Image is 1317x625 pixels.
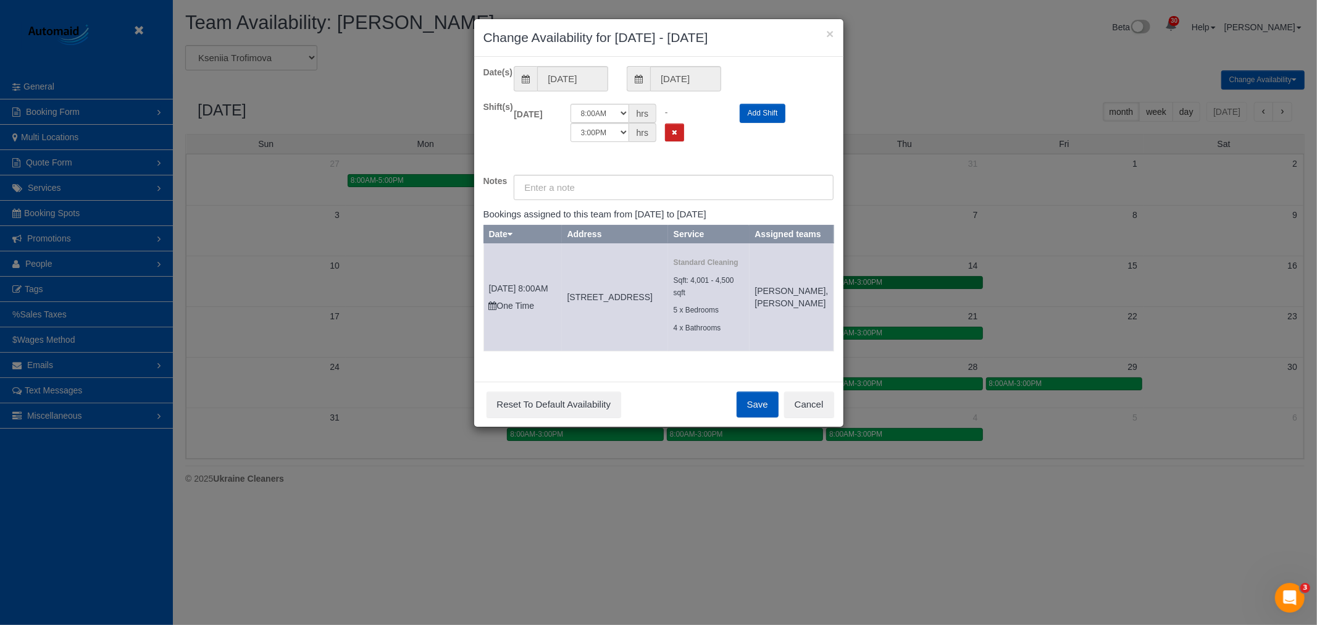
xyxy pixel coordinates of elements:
strong: Standard Cleaning [674,258,738,267]
h3: Change Availability for [DATE] - [DATE] [483,28,834,47]
th: Address [562,225,668,243]
td: Service location [562,243,668,351]
th: Assigned teams [750,225,834,243]
label: Shift(s) [474,101,505,113]
span: hrs [629,123,656,142]
button: Reset To Default Availability [487,392,622,417]
button: × [826,27,834,40]
small: Sqft: 4,001 - 4,500 sqft [674,276,734,297]
p: [DATE] 8:00AM [489,282,557,295]
small: 5 x Bedrooms [674,306,719,314]
input: Enter a note [514,175,834,200]
span: - [665,107,668,117]
label: Date(s) [474,66,505,78]
span: hrs [629,104,656,123]
button: Add Shift [740,104,786,123]
small: 4 x Bathrooms [674,324,721,332]
input: To [650,66,721,91]
td: Schedule date [483,243,562,351]
label: Notes [474,175,505,187]
label: [DATE] [504,104,561,120]
button: Save [737,392,779,417]
h4: Bookings assigned to this team from [DATE] to [DATE] [483,209,834,220]
td: Service location [668,243,750,351]
iframe: Intercom live chat [1275,583,1305,613]
button: Remove Shift [665,124,684,141]
th: Date [483,225,562,243]
input: From [537,66,608,91]
button: Cancel [784,392,834,417]
td: Assigned teams [750,243,834,351]
sui-modal: Change Availability for 08/14/2025 - 08/14/2025 [474,19,843,427]
span: 3 [1300,583,1310,593]
th: Service [668,225,750,243]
